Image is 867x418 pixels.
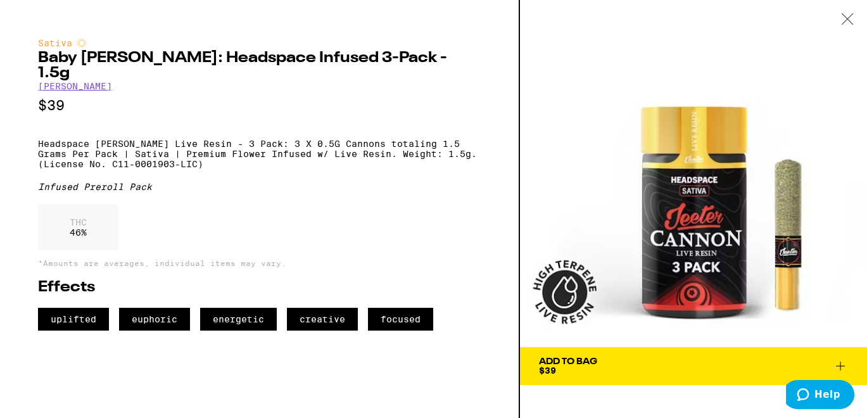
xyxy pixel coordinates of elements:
[38,308,109,331] span: uplifted
[38,139,481,169] p: Headspace [PERSON_NAME] Live Resin - 3 Pack: 3 X 0.5G Cannons totaling 1.5 Grams Per Pack | Sativ...
[520,347,867,385] button: Add To Bag$39
[38,259,481,267] p: *Amounts are averages, individual items may vary.
[38,81,112,91] a: [PERSON_NAME]
[70,217,87,227] p: THC
[38,98,481,113] p: $39
[119,308,190,331] span: euphoric
[539,357,597,366] div: Add To Bag
[38,205,118,250] div: 46 %
[38,280,481,295] h2: Effects
[77,38,87,48] img: sativaColor.svg
[38,51,481,81] h2: Baby [PERSON_NAME]: Headspace Infused 3-Pack - 1.5g
[38,182,481,192] div: Infused Preroll Pack
[368,308,433,331] span: focused
[287,308,358,331] span: creative
[539,365,556,376] span: $39
[200,308,277,331] span: energetic
[786,380,854,412] iframe: Opens a widget where you can find more information
[38,38,481,48] div: Sativa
